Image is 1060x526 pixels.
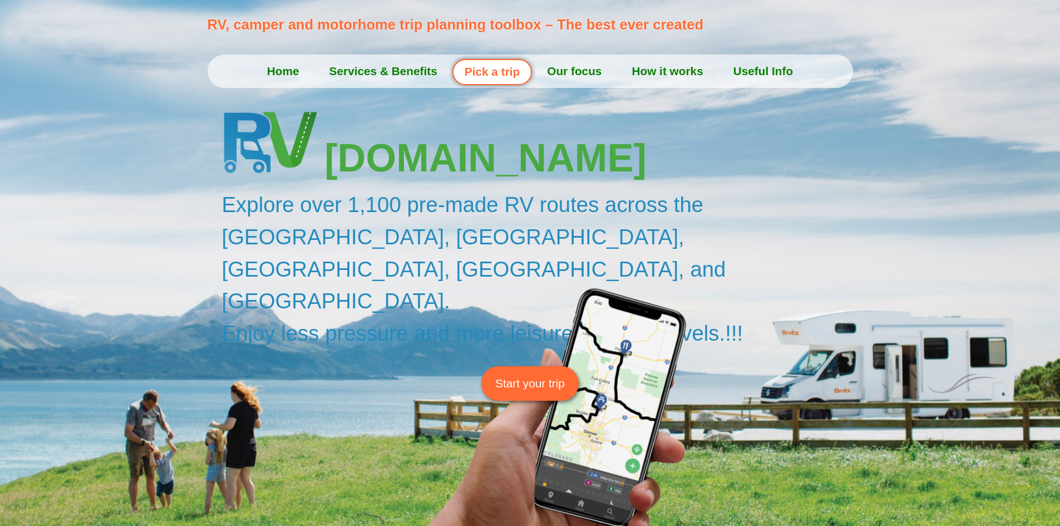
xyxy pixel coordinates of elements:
[532,57,617,85] a: Our focus
[481,366,579,400] a: Start your trip
[208,57,853,85] nav: Menu
[324,139,858,178] h3: [DOMAIN_NAME]
[252,57,314,85] a: Home
[452,59,532,85] a: Pick a trip
[222,189,859,349] h2: Explore over 1,100 pre-made RV routes across the [GEOGRAPHIC_DATA], [GEOGRAPHIC_DATA], [GEOGRAPHI...
[617,57,718,85] a: How it works
[208,14,859,35] p: RV, camper and motorhome trip planning toolbox – The best ever created
[314,57,452,85] a: Services & Benefits
[718,57,808,85] a: Useful Info
[495,375,565,392] span: Start your trip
